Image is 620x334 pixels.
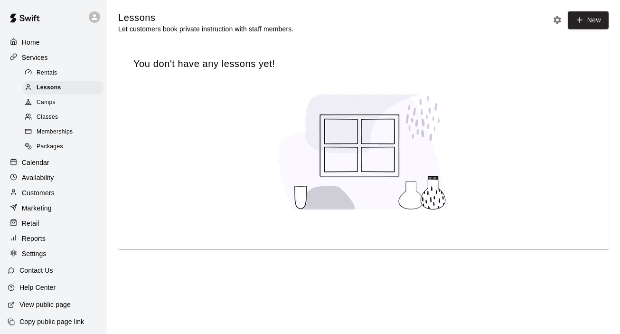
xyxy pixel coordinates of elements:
[8,155,99,170] a: Calendar
[23,66,107,80] a: Rentals
[133,57,593,70] span: You don't have any lessons yet!
[37,113,58,122] span: Classes
[22,173,54,182] p: Availability
[23,140,103,153] div: Packages
[37,68,57,78] span: Rentals
[23,110,107,125] a: Classes
[23,67,103,80] div: Rentals
[23,80,107,95] a: Lessons
[550,13,564,27] button: Lesson settings
[8,247,99,261] a: Settings
[22,188,55,198] p: Customers
[22,203,52,213] p: Marketing
[23,95,107,110] a: Camps
[22,158,49,167] p: Calendar
[8,186,99,200] a: Customers
[19,266,53,275] p: Contact Us
[37,127,73,137] span: Memberships
[23,96,103,109] div: Camps
[22,53,48,62] p: Services
[19,317,84,326] p: Copy public page link
[23,140,107,154] a: Packages
[37,83,61,93] span: Lessons
[8,201,99,215] a: Marketing
[8,171,99,185] a: Availability
[23,125,107,140] a: Memberships
[568,11,609,29] a: New
[118,24,293,34] p: Let customers book private instruction with staff members.
[8,35,99,49] a: Home
[37,98,56,107] span: Camps
[19,300,71,309] p: View public page
[8,216,99,230] a: Retail
[23,125,103,139] div: Memberships
[118,11,293,24] h5: Lessons
[19,283,56,292] p: Help Center
[37,142,63,152] span: Packages
[269,85,459,219] img: No lessons created
[8,50,99,65] a: Services
[22,234,46,243] p: Reports
[22,249,47,258] p: Settings
[8,231,99,246] a: Reports
[22,38,40,47] p: Home
[23,111,103,124] div: Classes
[22,219,39,228] p: Retail
[23,81,103,95] div: Lessons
